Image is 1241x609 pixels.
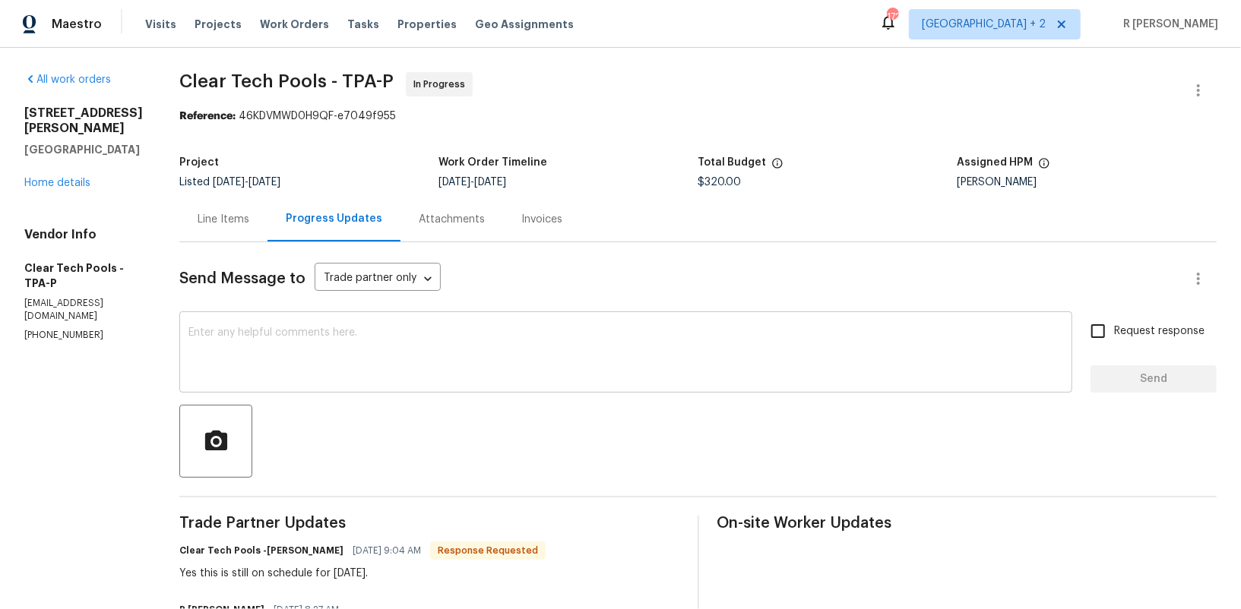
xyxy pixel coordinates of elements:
div: Yes this is still on schedule for [DATE]. [179,566,546,581]
span: Work Orders [260,17,329,32]
a: All work orders [24,74,111,85]
p: [PHONE_NUMBER] [24,329,143,342]
span: Projects [195,17,242,32]
span: Geo Assignments [475,17,574,32]
h6: Clear Tech Pools -[PERSON_NAME] [179,543,343,558]
h4: Vendor Info [24,227,143,242]
div: [PERSON_NAME] [958,177,1217,188]
span: The total cost of line items that have been proposed by Opendoor. This sum includes line items th... [771,157,784,177]
div: 172 [887,9,898,24]
div: Invoices [521,212,562,227]
h5: Assigned HPM [958,157,1034,168]
p: [EMAIL_ADDRESS][DOMAIN_NAME] [24,297,143,323]
span: - [438,177,506,188]
b: Reference: [179,111,236,121]
a: Home details [24,178,90,188]
span: Send Message to [179,271,306,286]
span: [GEOGRAPHIC_DATA] + 2 [922,17,1046,32]
span: Response Requested [432,543,544,558]
div: Trade partner only [315,267,441,292]
span: Tasks [347,19,379,30]
h5: Work Order Timeline [438,157,547,168]
span: Visits [145,17,176,32]
span: R [PERSON_NAME] [1117,17,1218,32]
span: Trade Partner Updates [179,516,679,531]
span: [DATE] [438,177,470,188]
span: The hpm assigned to this work order. [1038,157,1050,177]
h5: Project [179,157,219,168]
h2: [STREET_ADDRESS][PERSON_NAME] [24,106,143,136]
div: Progress Updates [286,211,382,226]
span: Maestro [52,17,102,32]
span: [DATE] [249,177,280,188]
div: Line Items [198,212,249,227]
span: [DATE] [474,177,506,188]
span: $320.00 [698,177,742,188]
div: 46KDVMWD0H9QF-e7049f955 [179,109,1217,124]
span: In Progress [413,77,471,92]
span: Clear Tech Pools - TPA-P [179,72,394,90]
span: On-site Worker Updates [717,516,1217,531]
h5: Clear Tech Pools - TPA-P [24,260,143,291]
span: [DATE] 9:04 AM [353,543,421,558]
span: Listed [179,177,280,188]
span: Properties [397,17,457,32]
h5: [GEOGRAPHIC_DATA] [24,142,143,157]
span: Request response [1114,323,1205,339]
span: [DATE] [213,177,245,188]
h5: Total Budget [698,157,767,168]
div: Attachments [419,212,485,227]
span: - [213,177,280,188]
